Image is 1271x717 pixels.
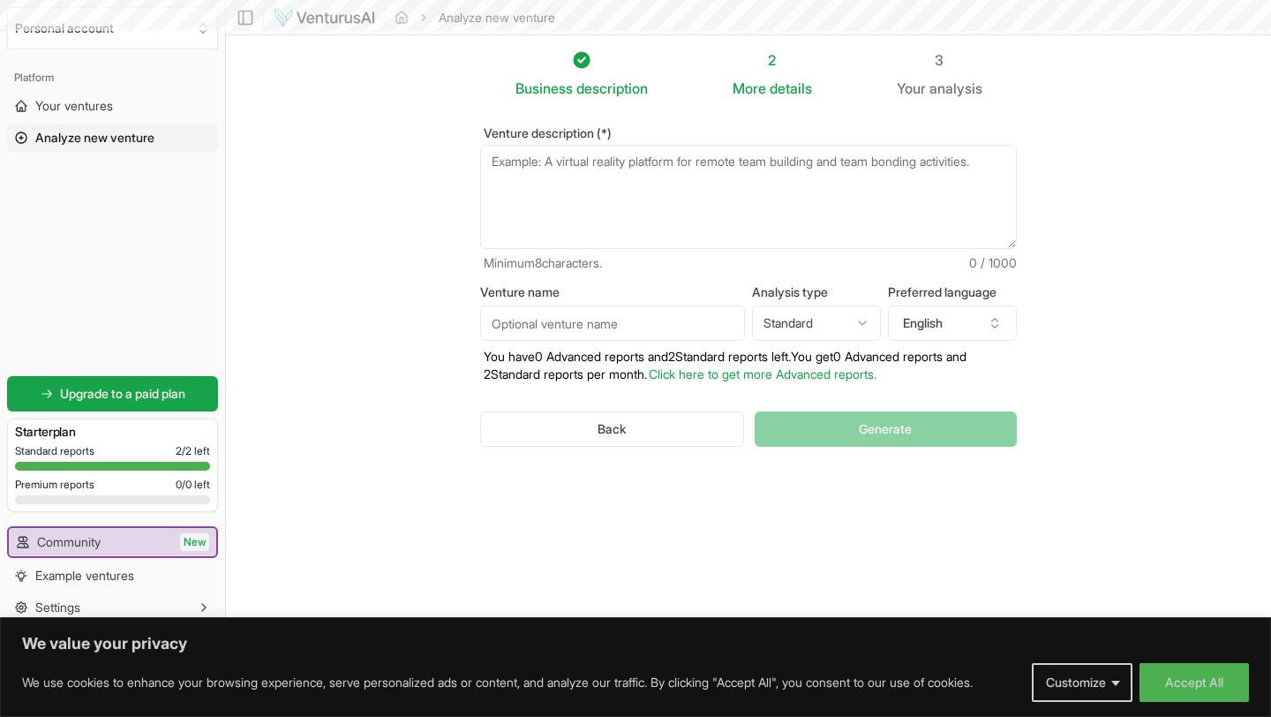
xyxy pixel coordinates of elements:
[35,599,80,616] span: Settings
[733,49,812,71] div: 2
[1139,663,1249,702] button: Accept All
[7,593,218,622] button: Settings
[897,49,982,71] div: 3
[7,562,218,590] a: Example ventures
[888,286,1017,298] label: Preferred language
[60,385,185,403] span: Upgrade to a paid plan
[176,478,210,492] span: 0 / 0 left
[7,92,218,120] a: Your ventures
[15,423,210,441] h3: Starter plan
[752,286,881,298] label: Analysis type
[35,129,154,147] span: Analyze new venture
[929,79,982,97] span: analysis
[515,78,573,99] span: Business
[480,306,745,341] input: Optional venture name
[37,533,101,551] span: Community
[7,124,218,152] a: Analyze new venture
[480,127,1017,140] label: Venture description (*)
[733,78,766,99] span: More
[770,79,812,97] span: details
[480,286,745,298] label: Venture name
[897,78,926,99] span: Your
[180,533,209,551] span: New
[576,79,648,97] span: description
[176,444,210,458] span: 2 / 2 left
[484,254,602,272] span: Minimum 8 characters.
[15,444,94,458] span: Standard reports
[35,567,134,585] span: Example ventures
[7,64,218,92] div: Platform
[480,411,744,447] button: Back
[7,376,218,411] a: Upgrade to a paid plan
[35,97,113,115] span: Your ventures
[888,306,1017,341] button: English
[22,672,973,693] p: We use cookies to enhance your browsing experience, serve personalized ads or content, and analyz...
[22,633,1249,654] p: We value your privacy
[15,478,94,492] span: Premium reports
[1032,663,1132,702] button: Customize
[480,348,1017,383] p: You have 0 Advanced reports and 2 Standard reports left. Y ou get 0 Advanced reports and 2 Standa...
[969,254,1017,272] span: 0 / 1000
[649,366,876,381] a: Click here to get more Advanced reports.
[9,528,216,556] a: CommunityNew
